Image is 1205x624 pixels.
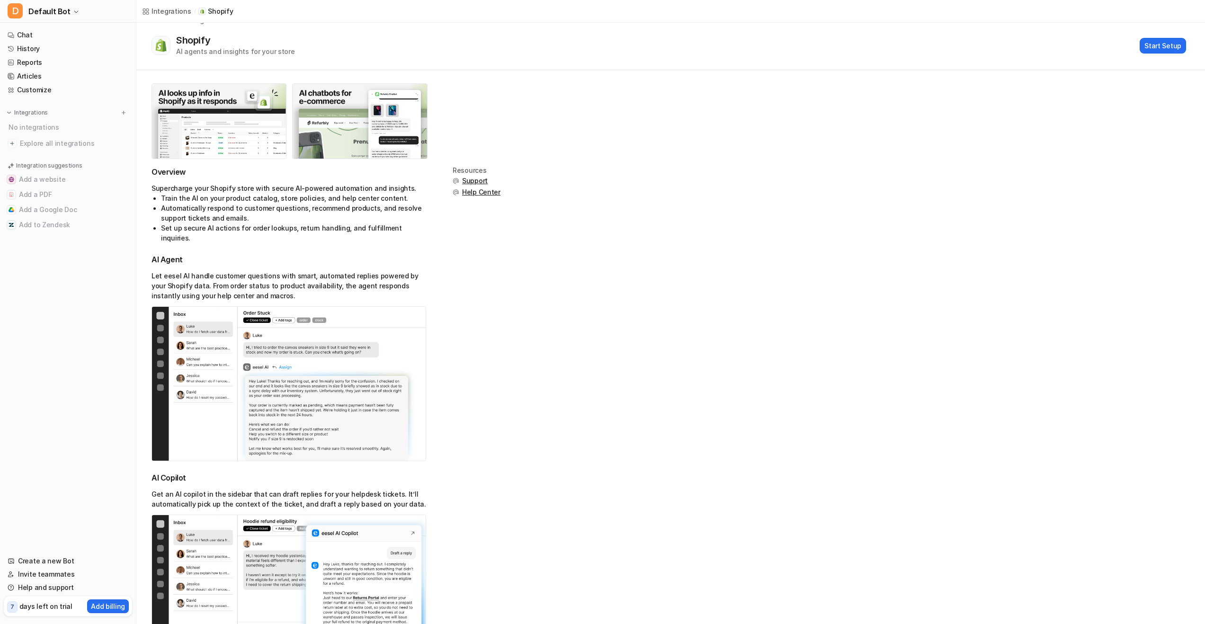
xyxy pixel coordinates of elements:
span: Explore all integrations [20,136,128,151]
a: Invite teammates [4,568,132,581]
h2: Overview [152,167,426,178]
p: Supercharge your Shopify store with secure AI-powered automation and insights. [152,183,426,193]
button: Integrations [4,108,51,117]
button: Add a websiteAdd a website [4,172,132,187]
img: Add a website [9,177,14,182]
p: Add billing [91,601,125,611]
a: Integrations [142,6,191,16]
button: Start Setup [1140,38,1186,53]
span: Default Bot [28,5,71,18]
button: Back to integrations [152,15,226,35]
a: Shopify iconShopify [198,7,233,16]
h2: AI Copilot [152,472,426,483]
button: Support [453,176,500,186]
img: explore all integrations [8,139,17,148]
a: Explore all integrations [4,137,132,150]
p: 7 [10,603,14,611]
img: Add a Google Doc [9,207,14,213]
button: Add a Google DocAdd a Google Doc [4,202,132,217]
a: Articles [4,70,132,83]
span: D [8,3,23,18]
button: Add billing [87,599,129,613]
button: Add a PDFAdd a PDF [4,187,132,202]
a: Help and support [4,581,132,594]
img: expand menu [6,109,12,116]
img: Add to Zendesk [9,222,14,228]
p: Get an AI copilot in the sidebar that can draft replies for your helpdesk tickets. It’ll automati... [152,489,426,509]
button: Help Center [453,187,500,197]
span: Help Center [462,187,500,197]
img: shopify ai agent [152,306,426,461]
img: support.svg [453,178,459,184]
a: Reports [4,56,132,69]
div: Resources [453,167,500,174]
div: Shopify [176,35,214,46]
span: / [194,7,196,16]
li: Automatically respond to customer questions, recommend products, and resolve support tickets and ... [161,203,426,223]
span: Support [462,176,488,186]
a: Chat [4,28,132,42]
a: History [4,42,132,55]
div: Integrations [152,6,191,16]
li: Train the AI on your product catalog, store policies, and help center content. [161,193,426,203]
button: Add to ZendeskAdd to Zendesk [4,217,132,232]
h2: AI Agent [152,254,426,265]
img: menu_add.svg [120,109,127,116]
p: Let eesel AI handle customer questions with smart, automated replies powered by your Shopify data... [152,271,426,301]
a: Create a new Bot [4,554,132,568]
img: Shopify [154,39,168,52]
p: Integration suggestions [16,161,82,170]
a: Customize [4,83,132,97]
p: Integrations [14,109,48,116]
p: days left on trial [19,601,72,611]
img: support.svg [453,189,459,196]
li: Set up secure AI actions for order lookups, return handling, and fulfillment inquiries. [161,223,426,243]
p: Shopify [208,7,233,16]
div: No integrations [6,119,132,135]
img: Add a PDF [9,192,14,197]
img: Shopify icon [200,9,205,14]
div: AI agents and insights for your store [176,46,295,56]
